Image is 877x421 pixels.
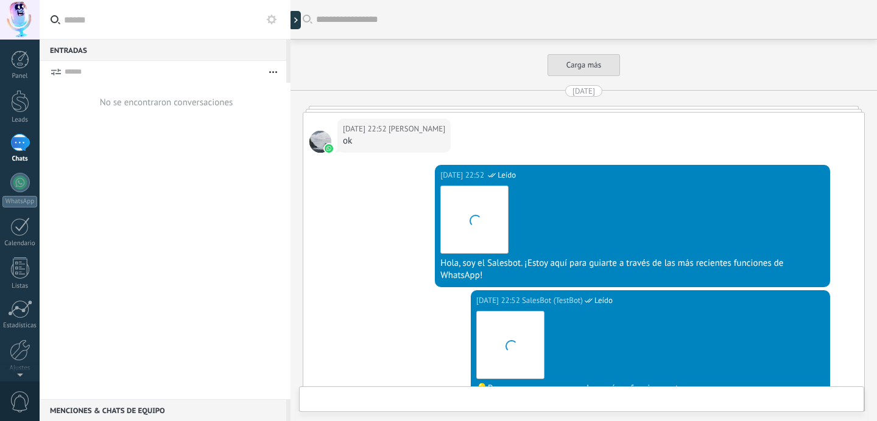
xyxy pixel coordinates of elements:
div: Estadísticas [2,322,38,330]
div: Panel [2,72,38,80]
div: Calendario [2,240,38,248]
div: [DATE] 22:52 [440,169,486,181]
span: SalesBot (TestBot) [522,294,583,307]
div: Mostrar [289,11,301,29]
div: ok [343,135,445,147]
div: Chats [2,155,38,163]
span: Leído [498,169,516,181]
img: waba.svg [325,144,333,153]
div: Entradas [40,39,286,61]
div: Listas [2,282,38,290]
div: 💡Para empezar, vamos a aclarar cómo funciona esto: [476,383,825,395]
span: Agus Martin [309,131,331,153]
div: Leads [2,116,38,124]
div: [DATE] [572,85,595,97]
div: No se encontraron conversaciones [100,97,233,108]
span: Agus Martin [389,123,445,135]
span: Carga más [566,60,601,70]
div: WhatsApp [2,196,37,207]
div: Hola, soy el Salesbot. ¡Estoy aquí para guiarte a través de las más recientes funciones de WhatsApp! [440,257,825,282]
div: [DATE] 22:52 [343,123,389,135]
span: Leído [594,294,613,307]
div: [DATE] 22:52 [476,294,522,307]
div: Menciones & Chats de equipo [40,399,286,421]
